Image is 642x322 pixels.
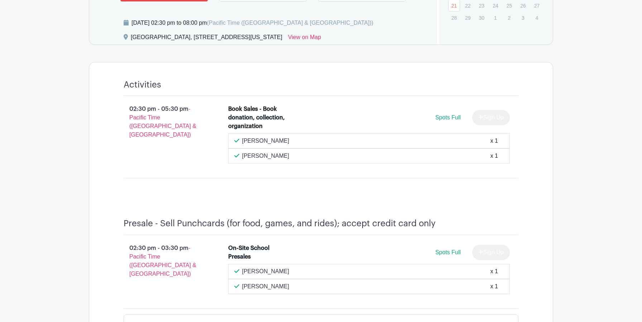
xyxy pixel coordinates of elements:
[435,114,461,120] span: Spots Full
[490,137,498,145] div: x 1
[131,19,373,27] div: [DATE] 02:30 pm to 08:00 pm
[242,282,289,291] p: [PERSON_NAME]
[242,152,289,160] p: [PERSON_NAME]
[517,12,529,23] p: 3
[435,249,461,255] span: Spots Full
[490,267,498,276] div: x 1
[489,12,501,23] p: 1
[490,282,498,291] div: x 1
[228,244,290,261] div: On-Site School Presales
[228,105,290,131] div: Book Sales - Book donation, collection, organization
[124,80,161,90] h4: Activities
[131,33,282,44] div: [GEOGRAPHIC_DATA], [STREET_ADDRESS][US_STATE]
[112,241,217,281] p: 02:30 pm - 03:30 pm
[242,267,289,276] p: [PERSON_NAME]
[462,12,474,23] p: 29
[476,12,488,23] p: 30
[448,12,460,23] p: 28
[112,102,217,142] p: 02:30 pm - 05:30 pm
[242,137,289,145] p: [PERSON_NAME]
[503,12,515,23] p: 2
[531,12,543,23] p: 4
[124,218,436,229] h4: Presale - Sell Punchcards (for food, games, and rides); accept credit card only
[207,20,373,26] span: (Pacific Time ([GEOGRAPHIC_DATA] & [GEOGRAPHIC_DATA]))
[288,33,321,44] a: View on Map
[490,152,498,160] div: x 1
